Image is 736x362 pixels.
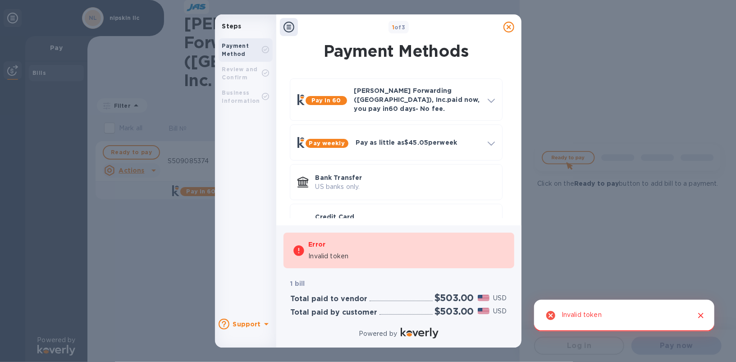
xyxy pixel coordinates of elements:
p: USD [493,293,507,303]
p: Bank Transfer [315,173,495,182]
b: Pay in 60 [311,97,341,104]
p: Pay as little as $45.05 per week [356,138,480,147]
img: USD [478,295,490,301]
h3: Total paid by customer [291,308,378,317]
p: [PERSON_NAME] Forwarding ([GEOGRAPHIC_DATA]), Inc. paid now, you pay in 60 days - No fee. [354,86,480,113]
span: 1 [392,24,394,31]
h1: Payment Methods [288,41,504,60]
p: USD [493,307,507,316]
b: Business Information [222,89,260,104]
b: 1 bill [291,280,305,287]
p: Credit Card [315,212,495,221]
p: Invalid token [309,252,349,261]
img: USD [478,308,490,314]
img: Logo [401,328,439,339]
b: Review and Confirm [222,66,258,81]
b: Pay weekly [309,140,345,147]
h2: $503.00 [434,292,474,303]
p: Powered by [359,329,397,339]
button: Close [695,310,707,321]
b: Support [233,321,261,328]
p: US banks only. [315,182,495,192]
b: Error [309,241,326,248]
h3: Total paid to vendor [291,295,368,303]
h2: $503.00 [434,306,474,317]
div: Invalid token [562,307,602,324]
b: Payment Method [222,42,249,57]
b: Steps [222,23,242,30]
b: of 3 [392,24,406,31]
